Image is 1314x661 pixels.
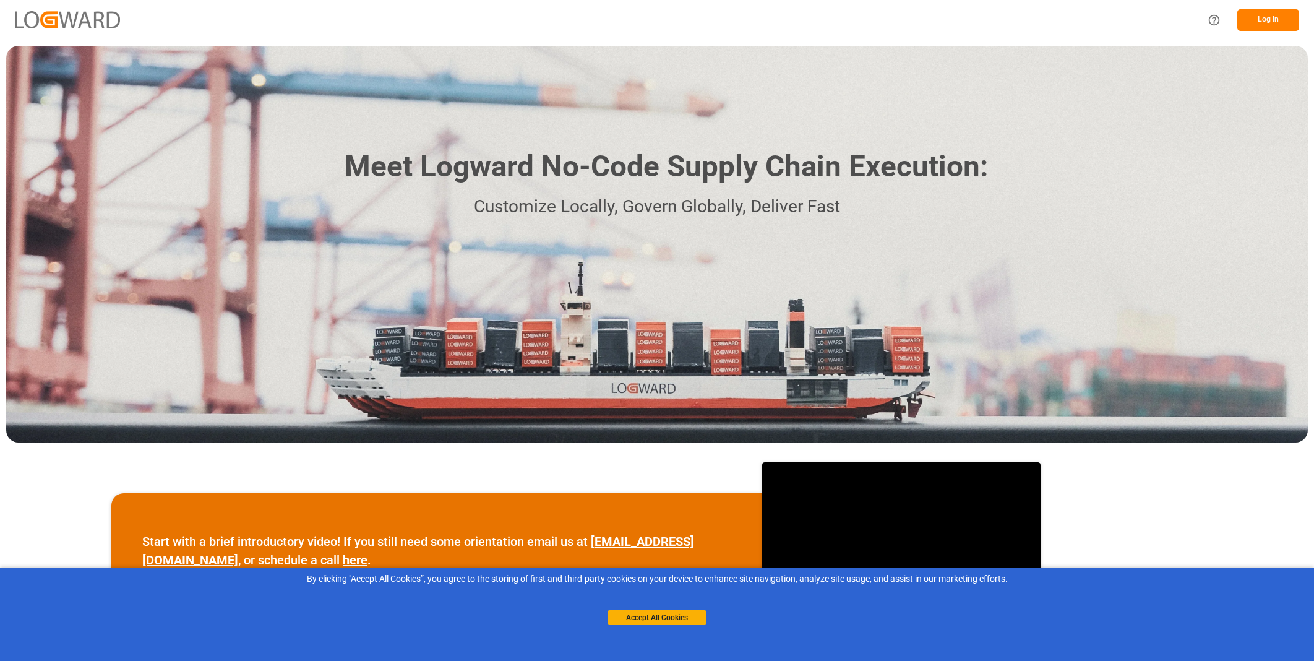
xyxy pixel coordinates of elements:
p: Start with a brief introductory video! If you still need some orientation email us at , or schedu... [142,532,731,569]
p: Customize Locally, Govern Globally, Deliver Fast [326,193,988,221]
button: Log In [1237,9,1299,31]
div: By clicking "Accept All Cookies”, you agree to the storing of first and third-party cookies on yo... [9,572,1305,585]
h1: Meet Logward No-Code Supply Chain Execution: [345,145,988,189]
a: [EMAIL_ADDRESS][DOMAIN_NAME] [142,534,694,568]
img: Logward_new_orange.png [15,11,120,28]
button: Accept All Cookies [608,610,706,625]
a: here [343,553,367,568]
button: Help Center [1200,6,1228,34]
